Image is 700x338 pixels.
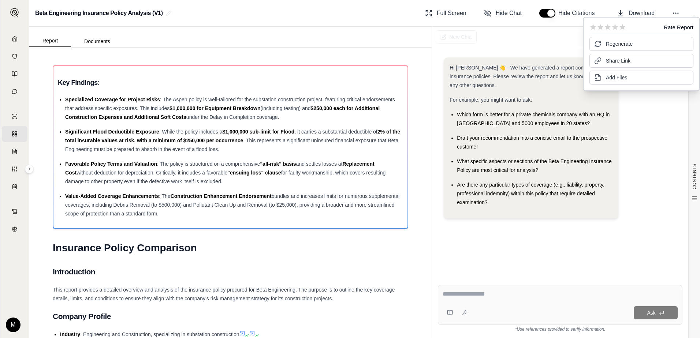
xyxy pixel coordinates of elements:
span: Construction Enhancement Endorsement [171,193,272,199]
button: Download [614,6,658,20]
span: under the Delay in Completion coverage. [186,114,279,120]
button: Hide Chat [481,6,525,20]
h2: Company Profile [53,309,408,324]
span: Value-Added Coverage Enhancements [65,193,159,199]
span: : The policy is structured on a comprehensive [157,161,260,167]
span: , it carries a substantial deductible of [294,129,377,135]
a: Contract Analysis [2,203,27,219]
h2: Introduction [53,264,408,279]
span: $1,000,000 sub-limit for Flood [222,129,294,135]
span: For example, you might want to ask: [450,97,532,103]
span: Significant Flood Deductible Exposure [65,129,159,135]
span: Replacement Cost [65,161,375,176]
div: Rate Report [664,25,693,30]
div: M [6,318,21,332]
span: Hi [PERSON_NAME] 👋 - We have generated a report comparing the insurance policies. Please review t... [450,65,612,88]
span: Hide Citations [558,9,599,18]
a: Custom Report [2,161,27,177]
span: Add Files [606,74,627,81]
button: Ask [634,306,678,319]
span: : While the policy includes a [159,129,223,135]
span: and settles losses at [296,161,343,167]
span: : The [159,193,171,199]
div: *Use references provided to verify information. [438,325,682,332]
span: Draft your recommendation into a concise email to the prospective customer [457,135,607,150]
span: (including testing) and [261,105,311,111]
span: What specific aspects or sections of the Beta Engineering Insurance Policy are most critical for ... [457,158,612,173]
span: Favorable Policy Terms and Valuation [65,161,157,167]
button: Regenerate [589,37,693,51]
span: "ensuing loss" clause [227,170,281,176]
a: Chat [2,83,27,99]
span: $1,000,000 for Equipment Breakdown [170,105,260,111]
span: This report provides a detailed overview and analysis of the insurance policy procured for Beta E... [53,287,395,301]
a: Single Policy [2,108,27,124]
a: Documents Vault [2,48,27,64]
button: Report [29,35,71,47]
span: without deduction for depreciation. Critically, it includes a favorable [77,170,227,176]
span: Which form is better for a private chemicals company with an HQ in [GEOGRAPHIC_DATA] and 5000 emp... [457,112,610,126]
button: Add Files [589,71,693,84]
a: Claim Coverage [2,143,27,159]
span: "all-risk" basis [260,161,296,167]
a: Policy Comparisons [2,126,27,142]
a: Prompt Library [2,66,27,82]
span: bundles and increases limits for numerous supplemental coverages, including Debris Removal (to $5... [65,193,399,217]
button: Share Link [589,54,693,68]
span: Specialized Coverage for Project Risks [65,97,160,102]
button: Expand sidebar [25,165,34,173]
span: CONTENTS [692,164,697,189]
img: Expand sidebar [10,8,19,17]
h3: Key Findings: [58,76,403,89]
a: Legal Search Engine [2,221,27,237]
span: Download [629,9,655,18]
a: Home [2,31,27,47]
span: Regenerate [606,40,633,48]
span: Hide Chat [496,9,522,18]
button: Documents [71,35,123,47]
span: Full Screen [437,9,466,18]
h2: Beta Engineering Insurance Policy Analysis (V1) [35,7,163,20]
span: Ask [647,310,655,316]
span: Share Link [606,57,630,64]
h1: Insurance Policy Comparison [53,238,408,258]
button: Expand sidebar [7,5,22,20]
span: : Engineering and Construction, specializing in substation construction [80,331,239,337]
span: : The Aspen policy is well-tailored for the substation construction project, featuring critical e... [65,97,395,111]
span: Industry [60,331,80,337]
span: Are there any particular types of coverage (e.g., liability, property, professional indemnity) wi... [457,182,604,205]
a: Coverage Table [2,179,27,195]
span: . [258,331,260,337]
button: Full Screen [422,6,469,20]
